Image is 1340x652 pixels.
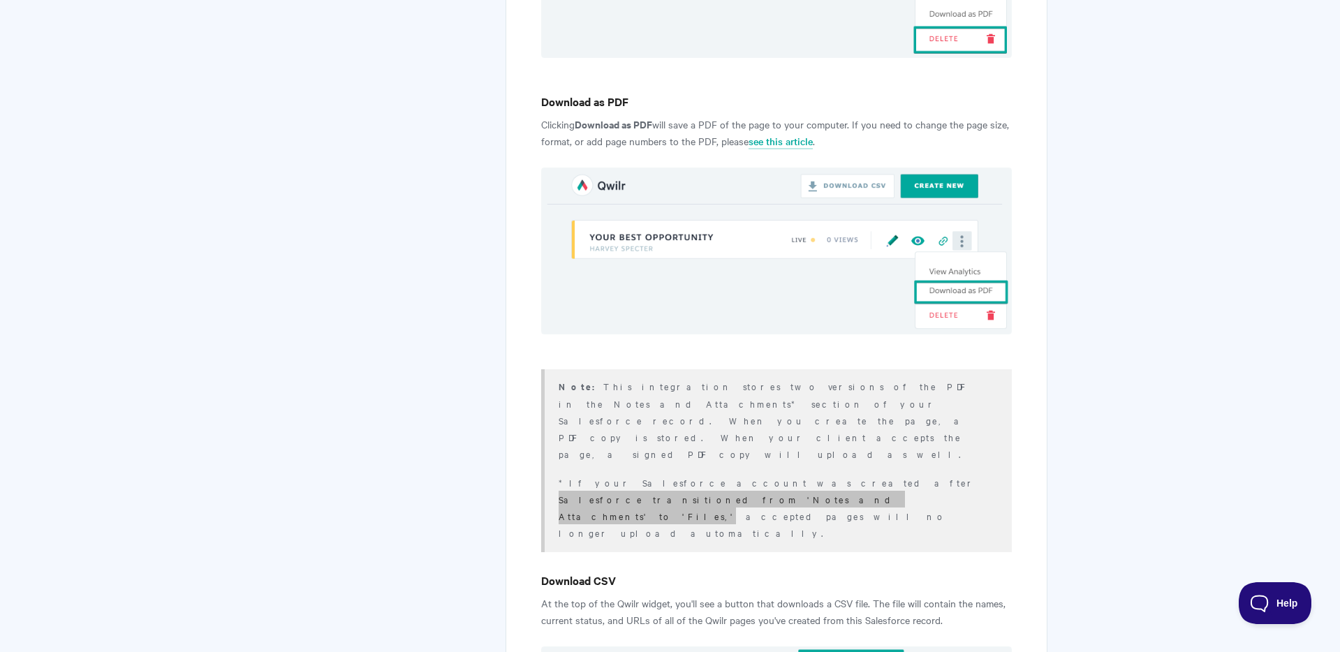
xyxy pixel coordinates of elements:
a: see this article [749,134,813,149]
p: This integration stores two versions of the PDF in the Notes and Attachments* section of your Sal... [559,378,994,462]
p: Clicking will save a PDF of the page to your computer. If you need to change the page size, forma... [541,116,1011,149]
strong: Note: [559,380,603,393]
strong: Download as PDF [541,94,628,109]
p: *If your Salesforce account was created after Salesforce transitioned from 'Notes and Attachments... [559,474,994,541]
p: At the top of the Qwilr widget, you'll see a button that downloads a CSV file. The file will cont... [541,595,1011,628]
img: file-xOk7K1rbym.png [541,168,1011,335]
iframe: Toggle Customer Support [1239,582,1312,624]
strong: Download CSV [541,572,616,588]
strong: Download as PDF [575,117,652,131]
